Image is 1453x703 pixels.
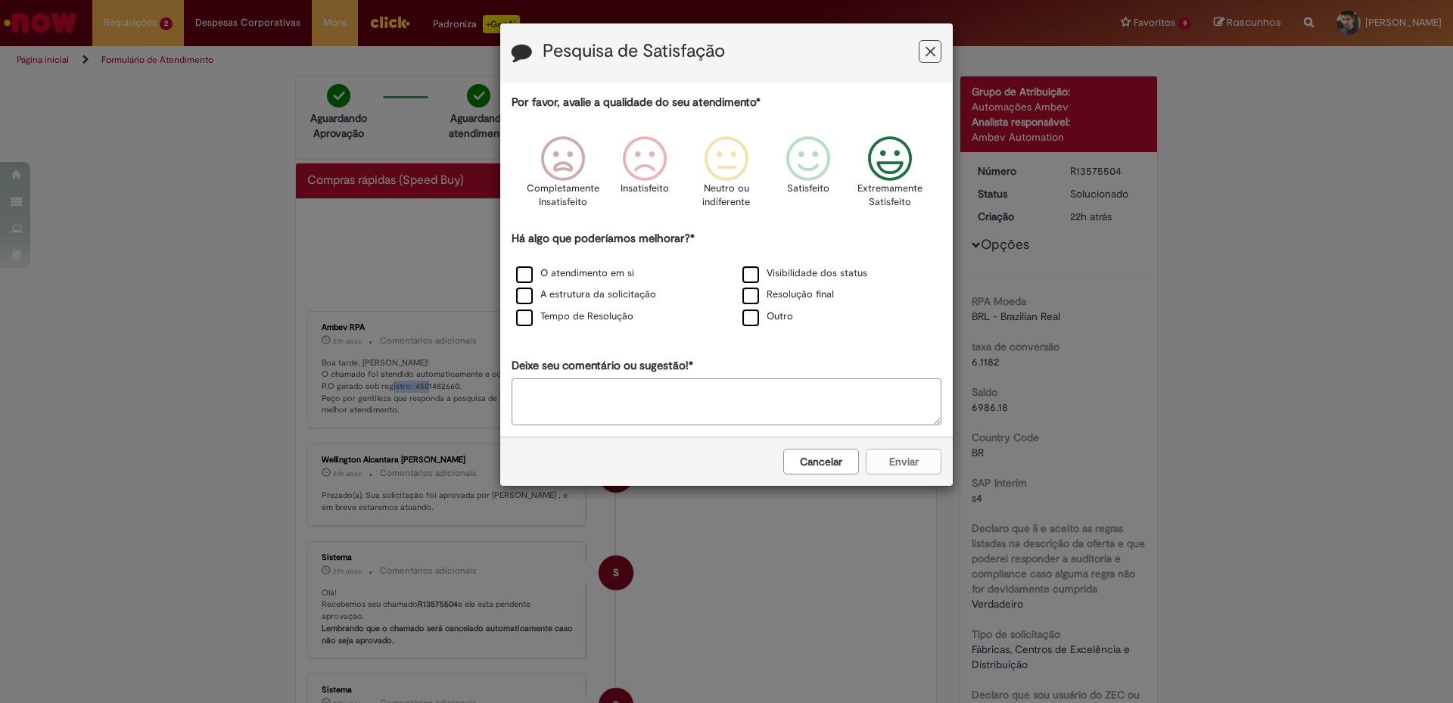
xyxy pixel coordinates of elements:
[742,266,867,281] label: Visibilidade dos status
[770,125,847,229] div: Satisfeito
[688,125,765,229] div: Neutro ou indiferente
[512,231,941,328] div: Há algo que poderíamos melhorar?*
[512,358,693,374] label: Deixe seu comentário ou sugestão!*
[516,310,633,324] label: Tempo de Resolução
[527,182,599,210] p: Completamente Insatisfeito
[783,449,859,474] button: Cancelar
[787,182,829,196] p: Satisfeito
[516,266,634,281] label: O atendimento em si
[851,125,929,229] div: Extremamente Satisfeito
[512,95,761,110] label: Por favor, avalie a qualidade do seu atendimento*
[621,182,669,196] p: Insatisfeito
[742,310,793,324] label: Outro
[742,288,834,302] label: Resolução final
[699,182,754,210] p: Neutro ou indiferente
[543,42,725,61] label: Pesquisa de Satisfação
[524,125,601,229] div: Completamente Insatisfeito
[857,182,923,210] p: Extremamente Satisfeito
[606,125,683,229] div: Insatisfeito
[516,288,656,302] label: A estrutura da solicitação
